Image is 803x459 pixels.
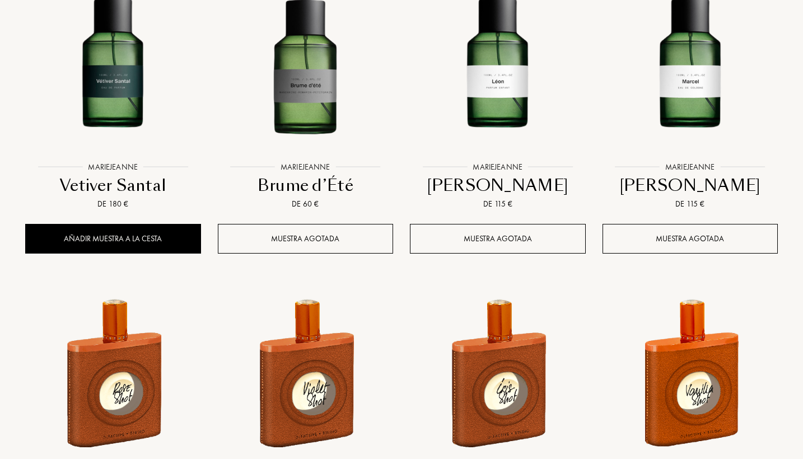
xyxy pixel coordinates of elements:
[603,224,778,254] div: Muestra agotada
[25,224,201,254] div: Añadir muestra a la cesta
[218,224,394,254] div: Muestra agotada
[607,198,774,210] div: De 115 €
[26,285,199,458] img: Rose Shot Olfactive Studio
[219,285,392,458] img: Violet Shot Olfactive Studio
[222,198,389,210] div: De 60 €
[410,224,586,254] div: Muestra agotada
[604,285,777,458] img: Vanilla Shot Olfactive Studio
[414,198,581,210] div: De 115 €
[30,198,197,210] div: De 180 €
[411,285,584,458] img: Iris Shot Olfactive Studio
